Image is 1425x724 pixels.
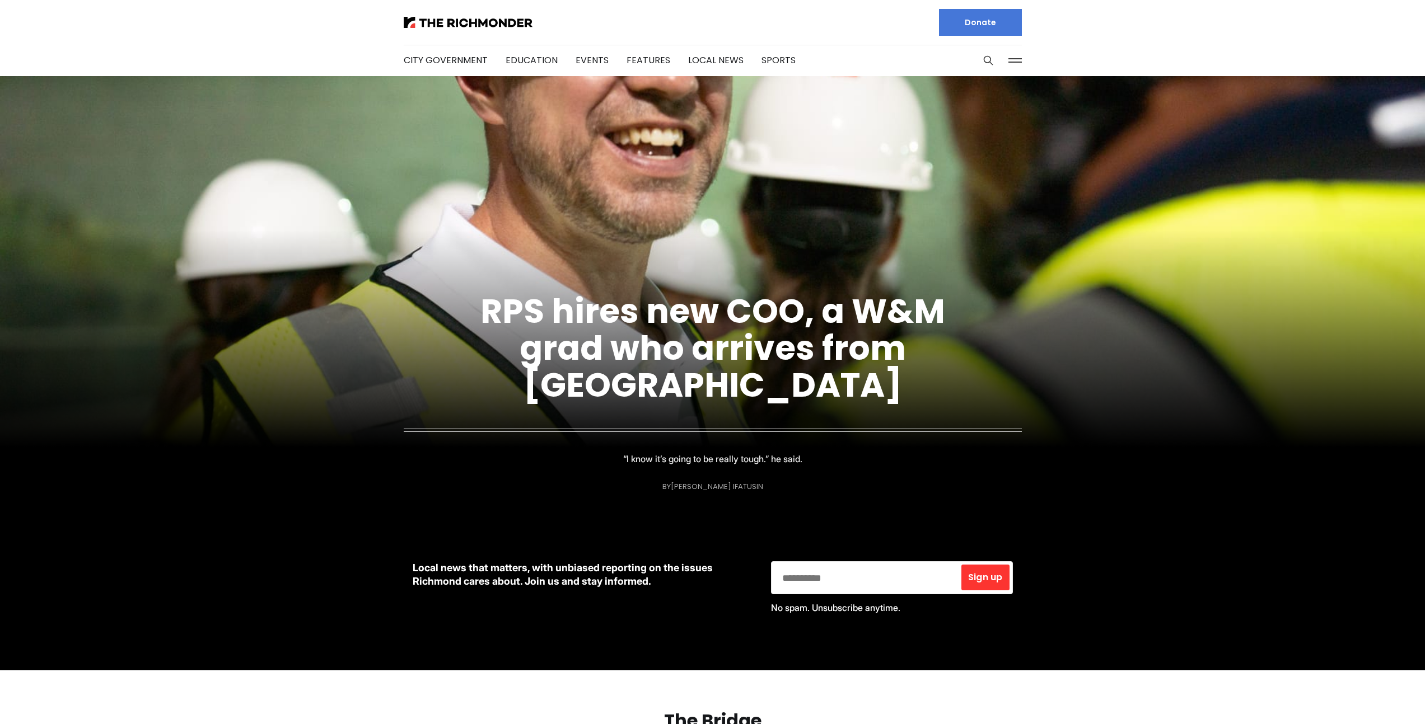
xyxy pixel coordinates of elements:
[506,54,558,67] a: Education
[627,54,670,67] a: Features
[939,9,1022,36] a: Donate
[480,288,945,408] a: RPS hires new COO, a W&M grad who arrives from [GEOGRAPHIC_DATA]
[961,565,1009,590] button: Sign up
[413,561,753,588] p: Local news that matters, with unbiased reporting on the issues Richmond cares about. Join us and ...
[662,482,763,491] div: By
[576,54,609,67] a: Events
[980,52,997,69] button: Search this site
[1330,669,1425,724] iframe: portal-trigger
[623,451,802,467] p: “I know it’s going to be really tough.” he said.
[671,481,763,492] a: [PERSON_NAME] Ifatusin
[404,17,532,28] img: The Richmonder
[968,573,1002,582] span: Sign up
[761,54,796,67] a: Sports
[688,54,744,67] a: Local News
[771,602,900,613] span: No spam. Unsubscribe anytime.
[404,54,488,67] a: City Government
